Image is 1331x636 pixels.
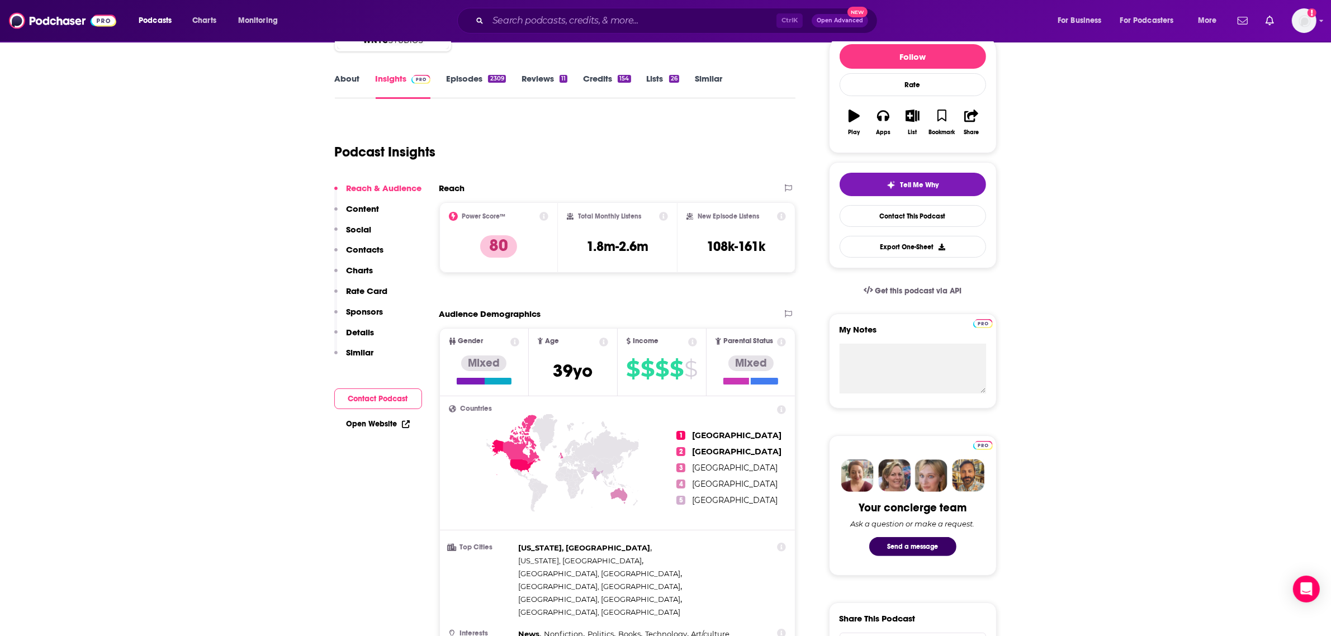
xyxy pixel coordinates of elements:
[908,129,917,136] div: List
[439,308,541,319] h2: Audience Demographics
[522,73,567,99] a: Reviews11
[334,388,422,409] button: Contact Podcast
[840,102,869,143] button: Play
[545,338,559,345] span: Age
[670,360,683,378] span: $
[973,317,993,328] a: Pro website
[676,463,685,472] span: 3
[519,569,681,578] span: [GEOGRAPHIC_DATA], [GEOGRAPHIC_DATA]
[519,556,642,565] span: [US_STATE], [GEOGRAPHIC_DATA]
[230,12,292,30] button: open menu
[898,102,927,143] button: List
[519,567,683,580] span: ,
[840,44,986,69] button: Follow
[695,73,722,99] a: Similar
[840,613,916,624] h3: Share This Podcast
[878,459,911,492] img: Barbara Profile
[238,13,278,29] span: Monitoring
[676,447,685,456] span: 2
[626,360,640,378] span: $
[927,102,956,143] button: Bookmark
[446,73,505,99] a: Episodes2309
[676,431,685,440] span: 1
[461,355,506,371] div: Mixed
[900,181,939,189] span: Tell Me Why
[1058,13,1102,29] span: For Business
[334,183,422,203] button: Reach & Audience
[488,75,505,83] div: 2309
[335,144,436,160] h1: Podcast Insights
[876,129,891,136] div: Apps
[973,441,993,450] img: Podchaser Pro
[583,73,631,99] a: Credits154
[1292,8,1316,33] span: Logged in as Kwall
[869,537,956,556] button: Send a message
[131,12,186,30] button: open menu
[519,580,683,593] span: ,
[480,235,517,258] p: 80
[1190,12,1231,30] button: open menu
[669,75,679,83] div: 26
[1233,11,1252,30] a: Show notifications dropdown
[458,338,484,345] span: Gender
[334,347,374,368] button: Similar
[817,18,863,23] span: Open Advanced
[347,244,384,255] p: Contacts
[334,203,380,224] button: Content
[684,360,697,378] span: $
[973,439,993,450] a: Pro website
[840,236,986,258] button: Export One-Sheet
[869,102,898,143] button: Apps
[578,212,641,220] h2: Total Monthly Listens
[964,129,979,136] div: Share
[185,12,223,30] a: Charts
[519,607,681,616] span: [GEOGRAPHIC_DATA], [GEOGRAPHIC_DATA]
[692,447,781,457] span: [GEOGRAPHIC_DATA]
[347,224,372,235] p: Social
[1113,12,1190,30] button: open menu
[519,542,652,554] span: ,
[468,8,888,34] div: Search podcasts, credits, & more...
[519,554,644,567] span: ,
[1293,576,1320,602] div: Open Intercom Messenger
[840,73,986,96] div: Rate
[519,582,681,591] span: [GEOGRAPHIC_DATA], [GEOGRAPHIC_DATA]
[1050,12,1116,30] button: open menu
[334,286,388,306] button: Rate Card
[1292,8,1316,33] button: Show profile menu
[411,75,431,84] img: Podchaser Pro
[952,459,984,492] img: Jon Profile
[915,459,948,492] img: Jules Profile
[641,360,654,378] span: $
[139,13,172,29] span: Podcasts
[586,238,648,255] h3: 1.8m-2.6m
[462,212,506,220] h2: Power Score™
[973,319,993,328] img: Podchaser Pro
[1292,8,1316,33] img: User Profile
[776,13,803,28] span: Ctrl K
[692,430,781,440] span: [GEOGRAPHIC_DATA]
[692,479,778,489] span: [GEOGRAPHIC_DATA]
[334,306,383,327] button: Sponsors
[840,324,986,344] label: My Notes
[929,129,955,136] div: Bookmark
[9,10,116,31] a: Podchaser - Follow, Share and Rate Podcasts
[728,355,774,371] div: Mixed
[347,286,388,296] p: Rate Card
[855,277,971,305] a: Get this podcast via API
[1308,8,1316,17] svg: Add a profile image
[192,13,216,29] span: Charts
[859,501,967,515] div: Your concierge team
[347,327,375,338] p: Details
[692,495,778,505] span: [GEOGRAPHIC_DATA]
[1198,13,1217,29] span: More
[655,360,669,378] span: $
[692,463,778,473] span: [GEOGRAPHIC_DATA]
[618,75,631,83] div: 154
[841,459,874,492] img: Sydney Profile
[461,405,492,412] span: Countries
[723,338,773,345] span: Parental Status
[840,205,986,227] a: Contact This Podcast
[376,73,431,99] a: InsightsPodchaser Pro
[875,286,961,296] span: Get this podcast via API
